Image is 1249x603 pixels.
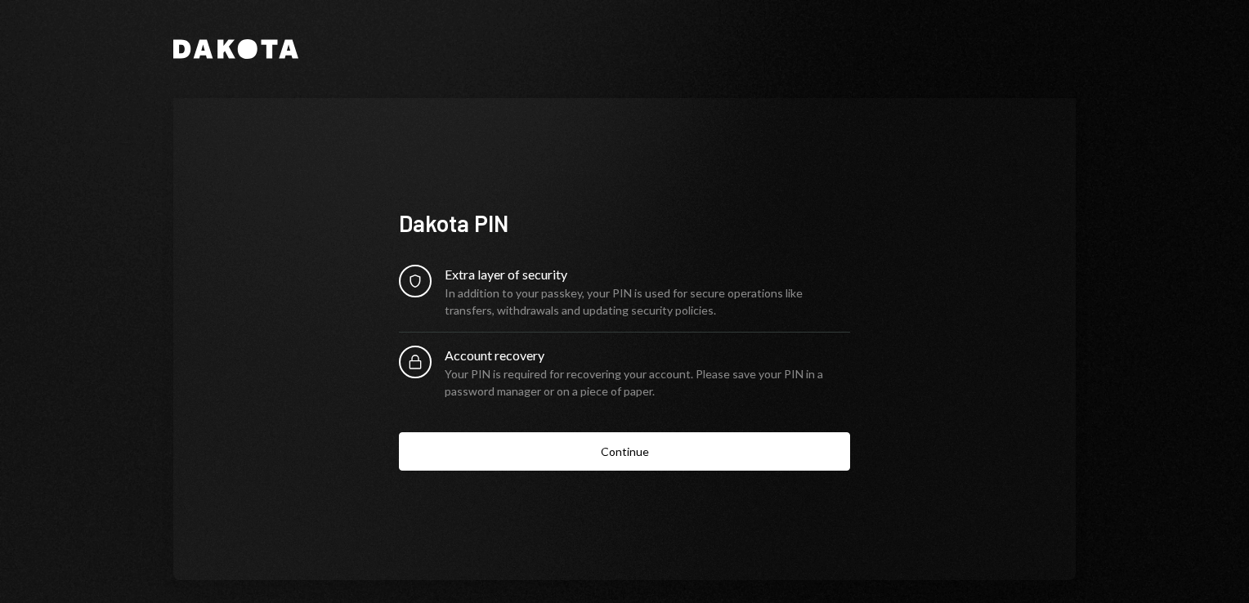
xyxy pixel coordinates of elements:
[445,265,850,284] div: Extra layer of security
[399,432,850,471] button: Continue
[445,365,850,400] div: Your PIN is required for recovering your account. Please save your PIN in a password manager or o...
[445,346,850,365] div: Account recovery
[399,208,850,239] div: Dakota PIN
[445,284,850,319] div: In addition to your passkey, your PIN is used for secure operations like transfers, withdrawals a...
